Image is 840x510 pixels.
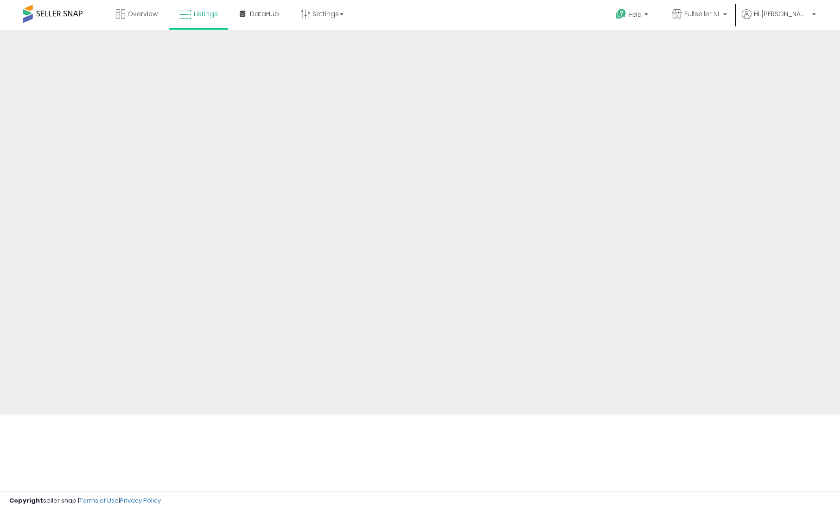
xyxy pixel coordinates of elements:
span: Fullseller NL [684,9,720,19]
a: Help [608,1,657,30]
span: Listings [194,9,218,19]
span: Hi [PERSON_NAME] [754,9,809,19]
span: Help [629,11,642,19]
span: DataHub [250,9,279,19]
span: Overview [127,9,158,19]
i: Get Help [615,8,627,20]
a: Hi [PERSON_NAME] [742,9,816,30]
